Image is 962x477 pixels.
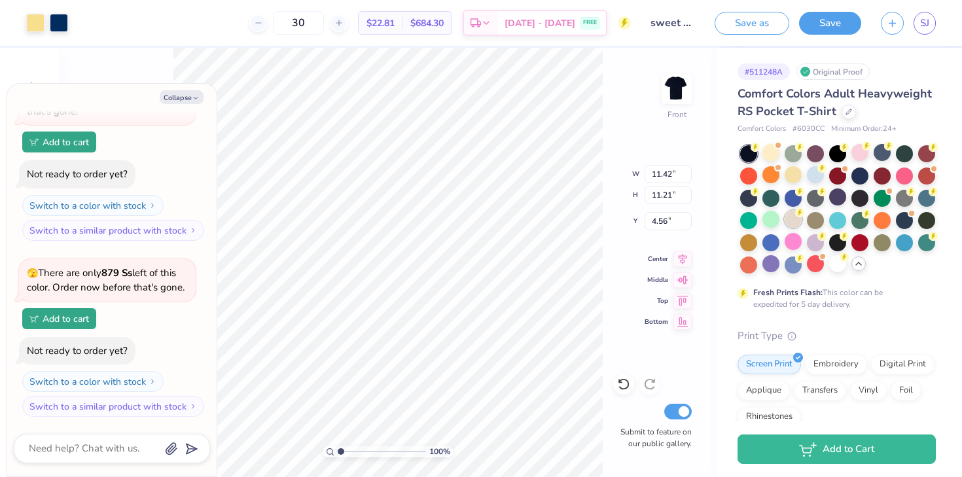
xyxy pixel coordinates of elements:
div: Applique [738,381,790,400]
label: Submit to feature on our public gallery. [613,426,692,450]
button: Save as [715,12,789,35]
img: Switch to a similar product with stock [189,402,197,410]
input: Untitled Design [641,10,705,36]
button: Add to cart [22,308,96,329]
div: Not ready to order yet? [27,168,128,181]
div: Vinyl [850,381,887,400]
span: FREE [583,18,597,27]
span: There are only left of this color. Order now before that's gone. [27,266,185,294]
span: Comfort Colors Adult Heavyweight RS Pocket T-Shirt [738,86,932,119]
span: Minimum Order: 24 + [831,124,897,135]
div: Screen Print [738,355,801,374]
div: Transfers [794,381,846,400]
span: Center [645,255,668,264]
a: SJ [914,12,936,35]
img: Add to cart [29,138,39,146]
img: Switch to a color with stock [149,202,156,209]
div: Print Type [738,328,936,344]
div: Embroidery [805,355,867,374]
span: 100 % [429,446,450,457]
span: There are only left of this color. Order now before that's gone. [27,75,187,118]
span: Middle [645,275,668,285]
div: Foil [891,381,921,400]
div: This color can be expedited for 5 day delivery. [753,287,914,310]
span: Bottom [645,317,668,327]
button: Switch to a color with stock [22,371,164,392]
span: $684.30 [410,16,444,30]
img: Switch to a similar product with stock [189,226,197,234]
span: [DATE] - [DATE] [505,16,575,30]
strong: 879 Ss [101,266,132,279]
img: Switch to a color with stock [149,378,156,385]
span: 🫣 [27,267,38,279]
img: Front [664,76,690,102]
div: Front [668,109,686,120]
button: Add to cart [22,132,96,152]
div: Not ready to order yet? [27,344,128,357]
div: Rhinestones [738,407,801,427]
span: # 6030CC [793,124,825,135]
span: Top [645,296,668,306]
button: Switch to a similar product with stock [22,396,204,417]
div: # 511248A [738,63,790,80]
button: Save [799,12,861,35]
img: Add to cart [29,315,39,323]
div: Original Proof [796,63,870,80]
input: – – [273,11,324,35]
button: Add to Cart [738,434,936,464]
span: $22.81 [366,16,395,30]
div: Digital Print [871,355,935,374]
span: Comfort Colors [738,124,786,135]
button: Switch to a similar product with stock [22,220,204,241]
strong: Fresh Prints Flash: [753,287,823,298]
span: SJ [920,16,929,31]
button: Collapse [160,90,204,104]
button: Switch to a color with stock [22,195,164,216]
